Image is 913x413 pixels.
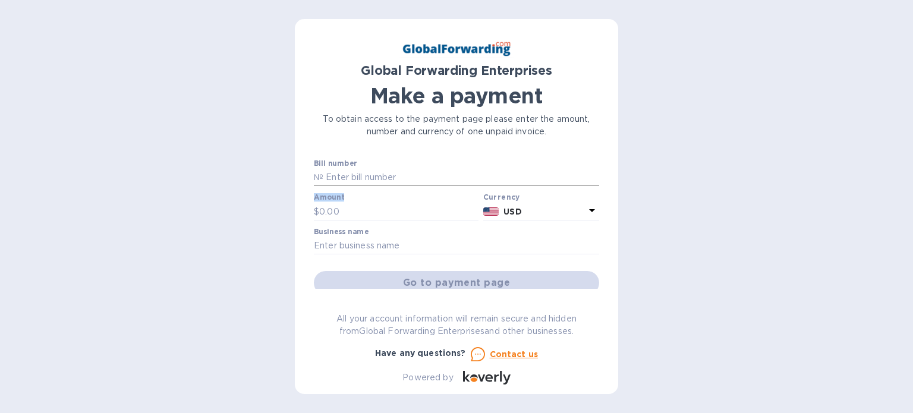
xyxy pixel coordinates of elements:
p: All your account information will remain secure and hidden from Global Forwarding Enterprises and... [314,313,599,338]
p: $ [314,206,319,218]
input: Enter bill number [323,169,599,187]
img: USD [483,207,499,216]
b: Global Forwarding Enterprises [361,63,552,78]
label: Amount [314,194,344,201]
b: Currency [483,193,520,201]
input: 0.00 [319,203,478,220]
label: Business name [314,228,369,235]
b: Have any questions? [375,348,466,358]
h1: Make a payment [314,83,599,108]
p: Powered by [402,371,453,384]
b: USD [503,207,521,216]
label: Bill number [314,160,357,167]
input: Enter business name [314,237,599,255]
u: Contact us [490,349,539,359]
p: № [314,171,323,184]
p: To obtain access to the payment page please enter the amount, number and currency of one unpaid i... [314,113,599,138]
